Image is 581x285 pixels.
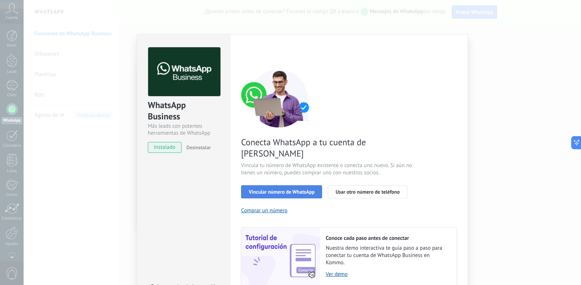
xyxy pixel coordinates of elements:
[328,185,407,198] button: Usar otro número de teléfono
[241,69,317,127] img: connect number
[183,142,211,153] button: Desinstalar
[241,136,414,159] span: Conecta WhatsApp a tu cuenta de [PERSON_NAME]
[326,245,449,266] span: Nuestra demo interactiva te guía paso a paso para conectar tu cuenta de WhatsApp Business en Kommo.
[241,162,414,177] span: Vincula tu número de WhatsApp existente o conecta uno nuevo. Si aún no tienes un número, puedes c...
[148,123,219,136] div: Más leads con potentes herramientas de WhatsApp
[249,189,314,194] span: Vincular número de WhatsApp
[326,235,449,242] h2: Conoce cada paso antes de conectar
[148,47,220,96] img: logo_main.png
[148,99,219,123] div: WhatsApp Business
[186,144,211,151] span: Desinstalar
[326,271,449,278] a: Ver demo
[241,185,322,198] button: Vincular número de WhatsApp
[241,207,288,214] button: Comprar un número
[148,142,181,153] span: instalado
[336,189,399,194] span: Usar otro número de teléfono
